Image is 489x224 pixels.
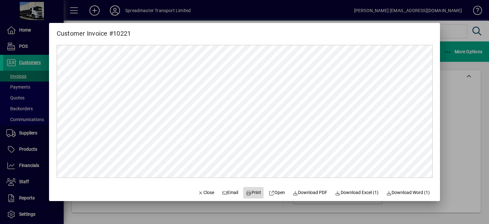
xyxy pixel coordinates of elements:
[198,189,214,196] span: Close
[246,189,261,196] span: Print
[219,187,241,199] button: Email
[266,187,287,199] a: Open
[269,189,285,196] span: Open
[243,187,264,199] button: Print
[222,189,238,196] span: Email
[384,187,433,199] button: Download Word (1)
[49,23,139,39] h2: Customer Invoice #10221
[293,189,328,196] span: Download PDF
[335,189,379,196] span: Download Excel (1)
[290,187,330,199] a: Download PDF
[332,187,381,199] button: Download Excel (1)
[386,189,430,196] span: Download Word (1)
[195,187,217,199] button: Close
